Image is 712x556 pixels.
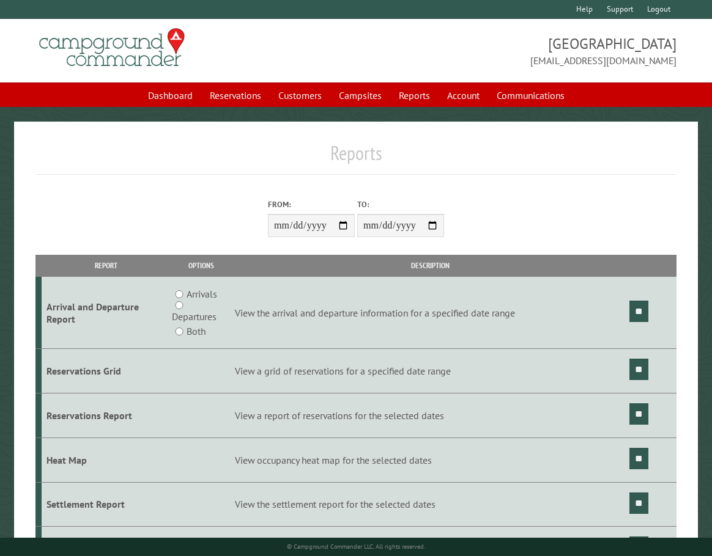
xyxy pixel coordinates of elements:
[141,84,200,107] a: Dashboard
[187,287,217,301] label: Arrivals
[232,349,627,393] td: View a grid of reservations for a specified date range
[440,84,487,107] a: Account
[356,34,677,68] span: [GEOGRAPHIC_DATA] [EMAIL_ADDRESS][DOMAIN_NAME]
[232,277,627,349] td: View the arrival and departure information for a specified date range
[232,437,627,482] td: View occupancy heat map for the selected dates
[232,393,627,437] td: View a report of reservations for the selected dates
[391,84,437,107] a: Reports
[202,84,269,107] a: Reservations
[170,255,233,276] th: Options
[42,393,170,437] td: Reservations Report
[232,255,627,276] th: Description
[271,84,329,107] a: Customers
[172,309,217,324] label: Departures
[42,277,170,349] td: Arrival and Departure Report
[35,141,677,175] h1: Reports
[489,84,572,107] a: Communications
[357,199,444,210] label: To:
[42,255,170,276] th: Report
[187,324,206,338] label: Both
[232,482,627,527] td: View the settlement report for the selected dates
[35,24,188,71] img: Campground Commander
[42,437,170,482] td: Heat Map
[268,199,355,210] label: From:
[287,543,425,551] small: © Campground Commander LLC. All rights reserved.
[42,349,170,393] td: Reservations Grid
[332,84,389,107] a: Campsites
[42,482,170,527] td: Settlement Report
